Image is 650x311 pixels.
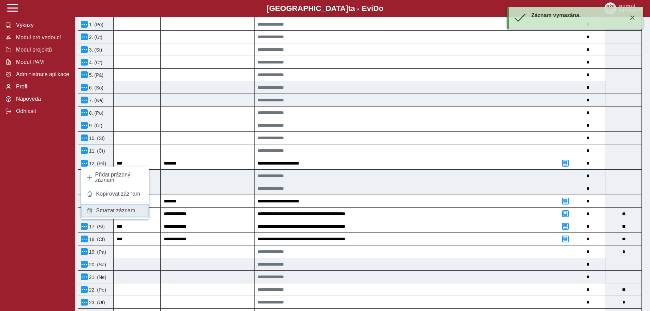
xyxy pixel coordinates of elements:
[373,4,379,13] span: D
[88,274,106,280] span: 21. (Ne)
[81,160,88,167] button: Menu
[81,122,88,129] button: Menu
[81,223,88,230] button: Menu
[81,147,88,154] button: Menu
[81,286,88,293] button: Menu
[81,261,88,268] button: Menu
[88,47,102,53] span: 3. (St)
[96,191,140,197] span: Kopírovat záznam
[81,84,88,91] button: Menu
[562,236,569,242] button: Přidat poznámku
[88,85,103,90] span: 6. (So)
[88,110,103,116] span: 8. (Po)
[81,109,88,116] button: Menu
[604,2,643,14] img: logo_web_su.png
[14,34,69,41] span: Modul pro vedoucí
[81,33,88,40] button: Menu
[379,4,384,13] span: o
[88,249,106,255] span: 19. (Pá)
[562,210,569,217] button: Přidat poznámku
[88,224,105,229] span: 17. (St)
[88,72,103,78] span: 5. (Pá)
[88,148,105,154] span: 11. (Čt)
[81,97,88,103] button: Menu
[20,4,630,13] b: [GEOGRAPHIC_DATA] a - Evi
[14,59,69,65] span: Modul PAM
[88,60,102,65] span: 4. (Čt)
[88,22,103,27] span: 1. (Po)
[88,34,102,40] span: 2. (Út)
[88,300,105,305] span: 23. (Út)
[95,172,144,183] span: Přidat prázdný záznam
[14,84,69,90] span: Profil
[562,160,569,167] button: Přidat poznámku
[562,198,569,204] button: Přidat poznámku
[14,47,69,53] span: Modul projektů
[88,123,102,128] span: 9. (Út)
[348,4,350,13] span: t
[88,161,106,166] span: 12. (Pá)
[88,287,106,293] span: 22. (Po)
[14,22,69,28] span: Výkazy
[14,96,69,102] span: Nápověda
[562,223,569,230] button: Přidat poznámku
[88,237,105,242] span: 18. (Čt)
[96,208,135,213] span: Smazat záznam
[81,46,88,53] button: Menu
[81,135,88,141] button: Menu
[88,98,104,103] span: 7. (Ne)
[81,273,88,280] button: Menu
[81,71,88,78] button: Menu
[81,59,88,66] button: Menu
[14,108,69,114] span: Odhlásit
[14,71,69,77] span: Administrace aplikace
[81,299,88,306] button: Menu
[81,21,88,28] button: Menu
[81,236,88,242] button: Menu
[81,248,88,255] button: Menu
[88,262,106,267] span: 20. (So)
[88,136,105,141] span: 10. (St)
[531,12,581,18] span: Záznam vymazána.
